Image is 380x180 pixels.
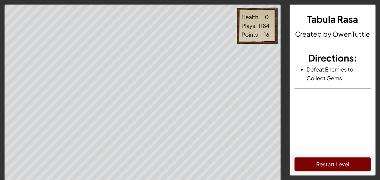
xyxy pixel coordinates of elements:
div: Plays [242,21,255,30]
h4: Created by OwenTuttle [294,29,371,39]
h3: : [294,51,371,65]
div: 0 [265,12,269,21]
li: Defeat Enemies to Collect Gems [307,65,371,82]
div: Points [242,30,258,39]
div: 16 [264,30,269,39]
button: Restart Level [294,157,371,171]
div: 1184 [258,21,269,30]
h3: Tabula Rasa [294,12,371,26]
span: Directions [308,52,353,64]
div: Health [242,12,258,21]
